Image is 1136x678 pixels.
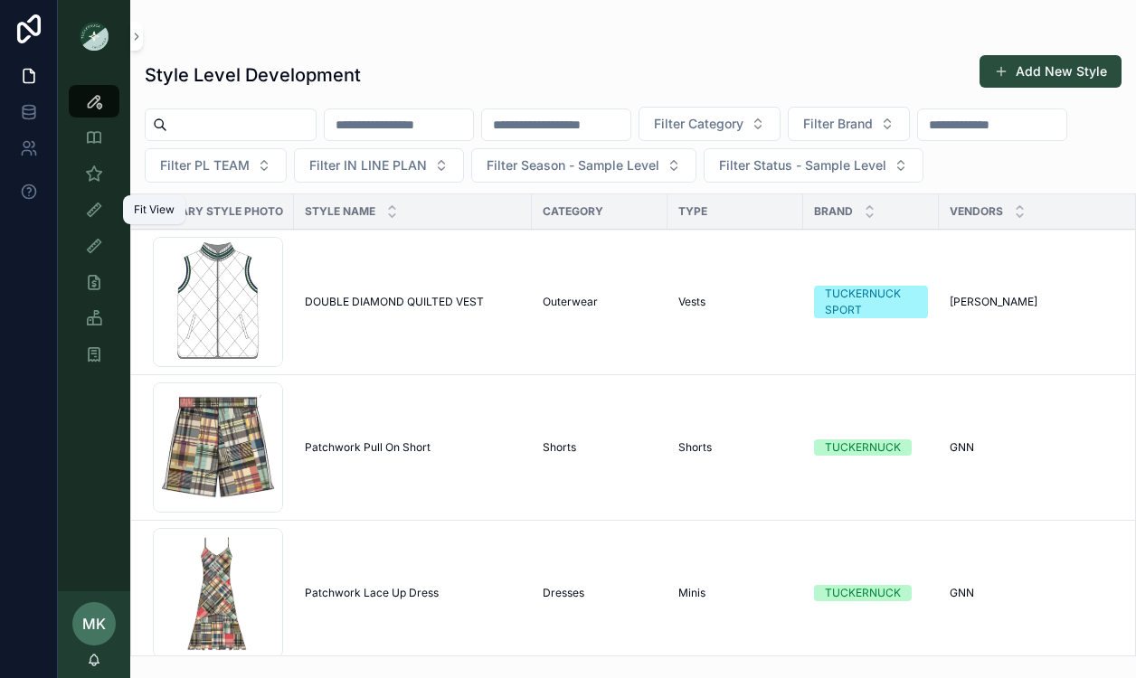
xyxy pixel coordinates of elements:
[145,62,361,88] h1: Style Level Development
[704,148,923,183] button: Select Button
[814,585,928,601] a: TUCKERNUCK
[678,295,705,309] span: Vests
[678,440,712,455] span: Shorts
[825,439,901,456] div: TUCKERNUCK
[305,295,521,309] a: DOUBLE DIAMOND QUILTED VEST
[639,107,781,141] button: Select Button
[678,204,707,219] span: Type
[160,156,250,174] span: Filter PL TEAM
[950,295,1037,309] span: [PERSON_NAME]
[788,107,910,141] button: Select Button
[950,586,974,600] span: GNN
[487,156,659,174] span: Filter Season - Sample Level
[153,204,283,219] span: Primary Style Photo
[678,586,792,600] a: Minis
[471,148,696,183] button: Select Button
[305,586,439,600] span: Patchwork Lace Up Dress
[543,204,603,219] span: Category
[814,204,853,219] span: Brand
[305,440,431,455] span: Patchwork Pull On Short
[82,613,106,635] span: MK
[950,204,1003,219] span: Vendors
[305,586,521,600] a: Patchwork Lace Up Dress
[803,115,873,133] span: Filter Brand
[543,295,657,309] a: Outerwear
[814,439,928,456] a: TUCKERNUCK
[678,440,792,455] a: Shorts
[294,148,464,183] button: Select Button
[543,295,598,309] span: Outerwear
[80,22,109,51] img: App logo
[543,440,576,455] span: Shorts
[678,586,705,600] span: Minis
[825,286,917,318] div: TUCKERNUCK SPORT
[654,115,743,133] span: Filter Category
[814,286,928,318] a: TUCKERNUCK SPORT
[145,148,287,183] button: Select Button
[719,156,886,174] span: Filter Status - Sample Level
[305,440,521,455] a: Patchwork Pull On Short
[678,295,792,309] a: Vests
[980,55,1122,88] button: Add New Style
[305,295,484,309] span: DOUBLE DIAMOND QUILTED VEST
[305,204,375,219] span: Style Name
[58,72,130,394] div: scrollable content
[825,585,901,601] div: TUCKERNUCK
[543,586,584,600] span: Dresses
[543,586,657,600] a: Dresses
[950,440,974,455] span: GNN
[134,202,175,217] div: Fit View
[543,440,657,455] a: Shorts
[309,156,427,174] span: Filter IN LINE PLAN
